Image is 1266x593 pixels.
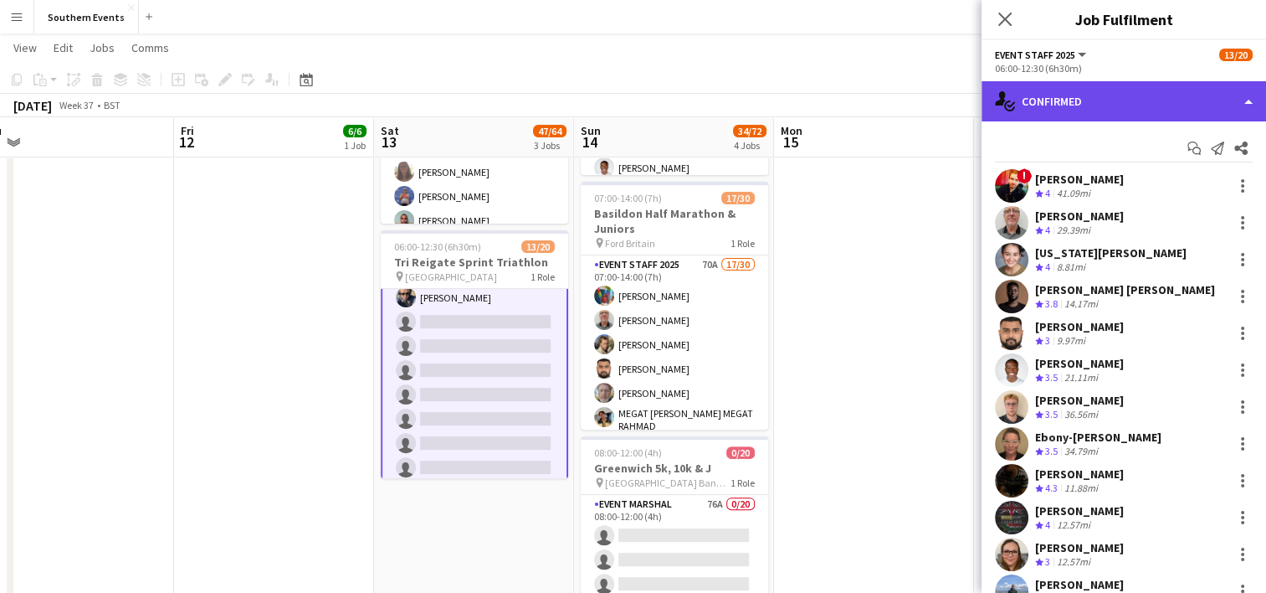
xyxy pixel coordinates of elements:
div: 14.17mi [1061,297,1101,312]
span: Mon [781,123,802,138]
div: [PERSON_NAME] [1035,209,1124,224]
span: Comms [131,40,169,55]
span: 12 [178,132,194,152]
div: [PERSON_NAME] [1035,540,1124,555]
span: View [13,40,37,55]
span: 3.5 [1045,445,1058,457]
div: [PERSON_NAME] [1035,356,1124,371]
a: Comms [125,37,176,59]
button: Southern Events [34,1,139,34]
a: Jobs [83,37,121,59]
span: Event Staff 2025 [995,49,1075,61]
span: Sun [581,123,601,138]
span: 4 [1045,518,1050,531]
div: [US_STATE][PERSON_NAME] [1035,245,1187,260]
span: Jobs [90,40,115,55]
div: 21.11mi [1061,371,1101,385]
span: 4.3 [1045,482,1058,494]
span: 4 [1045,187,1050,199]
span: 1 Role [730,237,755,250]
div: [PERSON_NAME] [1035,503,1124,518]
h3: Tri Reigate Sprint Triathlon [381,255,568,270]
div: [DATE] [13,97,52,114]
a: View [7,37,44,59]
span: 1 Role [730,477,755,489]
div: Confirmed [982,81,1266,121]
span: 13/20 [521,240,555,253]
span: Week 37 [55,99,97,111]
span: [GEOGRAPHIC_DATA] Bandstand [605,477,730,489]
span: 16 [978,132,1000,152]
div: [PERSON_NAME] [1035,467,1124,482]
div: 29.39mi [1053,224,1094,238]
span: 15 [778,132,802,152]
span: 3.5 [1045,371,1058,384]
span: 6/6 [343,125,366,137]
span: Ford Britain [605,237,655,250]
a: Edit [47,37,79,59]
span: Fri [181,123,194,138]
div: 12.57mi [1053,555,1094,570]
button: Event Staff 2025 [995,49,1089,61]
span: 4 [1045,260,1050,273]
span: 3.8 [1045,297,1058,310]
span: 1 Role [530,271,555,283]
div: [PERSON_NAME] [PERSON_NAME] [1035,282,1215,297]
div: 8.81mi [1053,260,1089,275]
span: 47/64 [533,125,566,137]
span: 14 [578,132,601,152]
span: [GEOGRAPHIC_DATA] [405,271,497,283]
span: Edit [54,40,73,55]
span: 13 [378,132,399,152]
div: [PERSON_NAME] [1035,577,1124,592]
span: 3 [1045,555,1050,568]
div: 9.97mi [1053,334,1089,348]
h3: Basildon Half Marathon & Juniors [581,206,768,236]
span: Sat [381,123,399,138]
div: BST [104,99,120,111]
div: Ebony-[PERSON_NAME] [1035,430,1161,445]
div: 34.79mi [1061,445,1101,459]
div: 36.56mi [1061,408,1101,422]
div: 4 Jobs [734,139,766,152]
span: Tue [981,123,1000,138]
span: 06:00-12:30 (6h30m) [394,240,481,253]
span: 17/30 [721,192,755,204]
app-job-card: 06:00-12:30 (6h30m)13/20Tri Reigate Sprint Triathlon [GEOGRAPHIC_DATA]1 Role[PERSON_NAME][PERSON_... [381,230,568,478]
span: 3.5 [1045,408,1058,420]
div: 41.09mi [1053,187,1094,201]
div: 1 Job [344,139,366,152]
div: [PERSON_NAME] [1035,393,1124,408]
span: 3 [1045,334,1050,347]
span: 0/20 [726,446,755,459]
h3: Job Fulfilment [982,8,1266,30]
div: 12.57mi [1053,518,1094,533]
span: ! [1017,168,1032,183]
span: 08:00-12:00 (4h) [594,446,662,459]
h3: Greenwich 5k, 10k & J [581,461,768,476]
span: 4 [1045,224,1050,236]
div: [PERSON_NAME] [1035,172,1124,187]
span: 13/20 [1219,49,1253,61]
span: 34/72 [733,125,766,137]
div: 06:00-12:30 (6h30m) [995,62,1253,75]
div: [PERSON_NAME] [1035,319,1124,334]
div: 3 Jobs [534,139,566,152]
app-job-card: 07:00-14:00 (7h)17/30Basildon Half Marathon & Juniors Ford Britain1 RoleEvent Staff 202570A17/300... [581,182,768,430]
span: 07:00-14:00 (7h) [594,192,662,204]
div: 11.88mi [1061,482,1101,496]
